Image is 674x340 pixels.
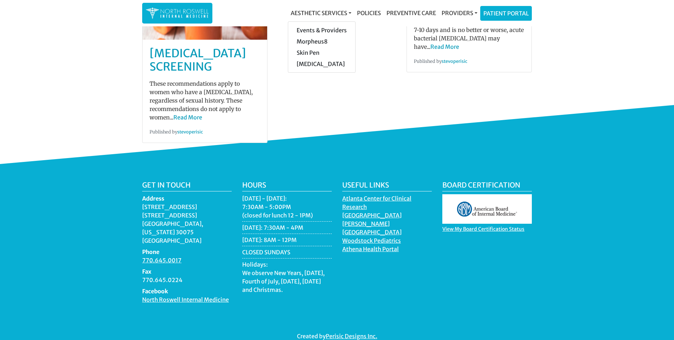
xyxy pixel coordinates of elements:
a: Read More [173,114,202,121]
a: View My Board Certification Status [442,226,524,234]
a: Events & Providers [288,25,355,36]
p: When a [MEDICAL_DATA] has lasted for 7-10 days and is no better or worse, acute bacterial [MEDICA... [414,17,524,51]
h5: Board Certification [442,181,532,191]
a: [GEOGRAPHIC_DATA] [342,229,402,237]
h5: Useful Links [342,181,432,191]
a: Skin Pen [288,47,355,58]
a: [MEDICAL_DATA] screening [150,46,246,74]
a: Aesthetic Services [288,6,354,20]
h5: Get in touch [142,181,232,191]
dt: Facebook [142,287,232,295]
li: Holidays: We observe New Years, [DATE], Fourth of July, [DATE], [DATE] and Christmas. [242,260,332,296]
small: Published by [414,58,467,64]
a: stevoperisic [442,58,467,64]
a: Patient Portal [481,6,531,20]
a: Policies [354,6,384,20]
a: [MEDICAL_DATA] [288,58,355,70]
li: [DATE]: 8AM - 12PM [242,236,332,246]
li: CLOSED SUNDAYS [242,248,332,259]
a: stevoperisic [177,129,203,135]
dt: Fax [142,267,232,276]
a: North Roswell Internal Medicine [142,296,229,305]
dt: Phone [142,248,232,256]
a: Morpheus8 [288,36,355,47]
a: Atlanta Center for Clinical Research [342,195,411,212]
small: Published by [150,129,203,135]
h5: Hours [242,181,332,191]
img: aboim_logo.gif [442,194,532,224]
dd: [STREET_ADDRESS] [STREET_ADDRESS] [GEOGRAPHIC_DATA], [US_STATE] 30075 [GEOGRAPHIC_DATA] [142,203,232,245]
li: [DATE]: 7:30AM - 4PM [242,223,332,234]
a: Preventive Care [384,6,439,20]
a: 770.645.0017 [142,257,181,266]
a: Athena Health Portal [342,246,399,254]
li: [DATE] - [DATE]: 7:30AM - 5:00PM (closed for lunch 12 - 1PM) [242,194,332,222]
a: Read More [430,43,459,50]
a: [GEOGRAPHIC_DATA][PERSON_NAME] [342,212,402,229]
a: Woodstock Pediatrics [342,237,401,246]
a: Providers [439,6,480,20]
dt: Address [142,194,232,203]
dd: 770.645.0224 [142,276,232,284]
img: North Roswell Internal Medicine [146,6,209,20]
p: These recommendations apply to women who have a [MEDICAL_DATA], regardless of sexual history. The... [150,79,260,122]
